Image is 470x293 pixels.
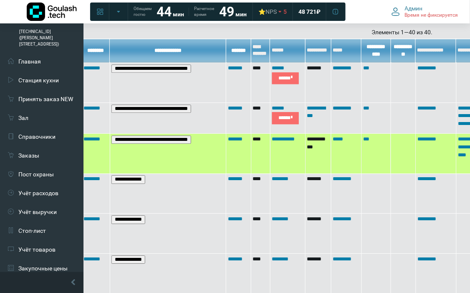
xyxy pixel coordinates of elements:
[219,4,234,20] strong: 49
[27,3,77,21] img: Логотип компании Goulash.tech
[194,6,214,18] span: Расчетное время
[235,11,247,18] span: мин
[157,4,172,20] strong: 44
[129,4,252,19] a: Обещаем гостю 44 мин Расчетное время 49 мин
[316,8,321,15] span: ₽
[173,11,184,18] span: мин
[298,8,316,15] span: 48 721
[405,12,458,19] span: Время не фиксируется
[134,6,152,18] span: Обещаем гостю
[283,8,287,15] span: 5
[293,4,326,19] a: 48 721 ₽
[258,8,277,15] div: ⭐
[387,3,463,20] button: Админ Время не фиксируется
[72,28,433,37] div: Элементы 1—40 из 40.
[265,8,277,15] span: NPS
[405,5,423,12] span: Админ
[253,4,292,19] a: ⭐NPS 5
